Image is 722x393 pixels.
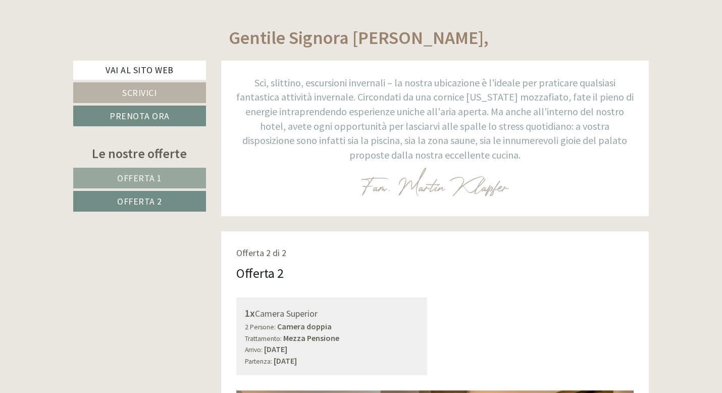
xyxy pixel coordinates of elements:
[283,333,339,343] b: Mezza Pensione
[245,346,263,354] small: Arrivo:
[15,29,148,37] div: Inso Sonnenheim
[73,106,206,126] a: Prenota ora
[8,27,153,58] div: Buon giorno, come possiamo aiutarla?
[236,264,284,282] div: Offerta 2
[245,306,419,321] div: Camera Superior
[117,172,162,184] span: Offerta 1
[178,8,220,25] div: giovedì
[274,356,297,366] b: [DATE]
[15,49,148,56] small: 18:20
[117,195,162,207] span: Offerta 2
[245,307,255,319] b: 1x
[245,323,276,331] small: 2 Persone:
[264,344,287,354] b: [DATE]
[360,167,509,196] img: image
[73,144,206,163] div: Le nostre offerte
[229,28,489,48] h1: Gentile Signora [PERSON_NAME],
[245,334,282,343] small: Trattamento:
[236,247,286,259] span: Offerta 2 di 2
[73,61,206,80] a: Vai al sito web
[73,82,206,103] a: Scrivici
[245,357,272,366] small: Partenza:
[345,263,398,284] button: Invia
[236,76,634,161] span: Sci, slittino, escursioni invernali – la nostra ubicazione è l'ideale per praticare qualsiasi fan...
[277,321,332,331] b: Camera doppia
